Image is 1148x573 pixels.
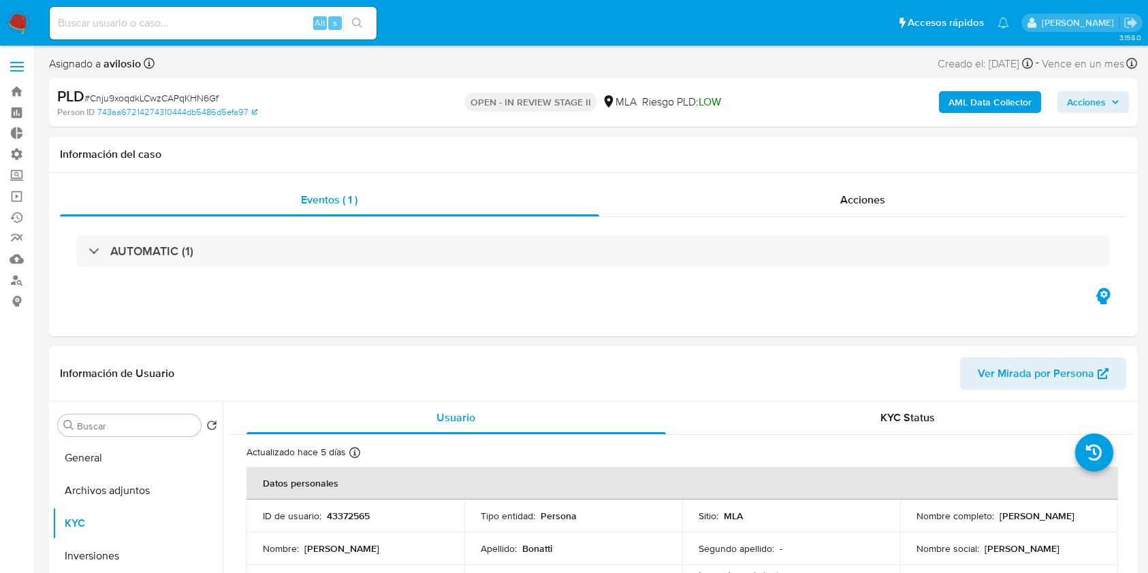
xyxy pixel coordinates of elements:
p: OPEN - IN REVIEW STAGE II [465,93,596,112]
span: - [1036,54,1039,73]
button: Archivos adjuntos [52,474,223,507]
h3: AUTOMATIC (1) [110,244,193,259]
input: Buscar [77,420,195,432]
span: Ver Mirada por Persona [978,357,1094,390]
p: MLA [724,510,743,522]
h1: Información de Usuario [60,367,174,380]
button: Volver al orden por defecto [206,420,217,435]
button: Ver Mirada por Persona [960,357,1126,390]
p: Actualizado hace 5 días [246,446,346,459]
span: KYC Status [880,410,935,425]
button: Acciones [1057,91,1129,113]
b: Person ID [57,106,95,118]
p: Tipo entidad : [481,510,535,522]
span: Riesgo PLD: [642,95,721,110]
div: Creado el: [DATE] [938,54,1033,73]
span: Usuario [436,410,475,425]
p: [PERSON_NAME] [1000,510,1074,522]
p: Bonatti [522,542,552,555]
h1: Información del caso [60,148,1126,161]
span: Acciones [840,192,885,208]
div: AUTOMATIC (1) [76,235,1110,267]
p: - [780,542,782,555]
span: Alt [315,16,325,29]
button: Inversiones [52,540,223,572]
div: MLA [602,95,637,110]
span: Eventos ( 1 ) [301,192,357,208]
button: search-icon [343,14,371,33]
p: Nombre completo : [916,510,994,522]
b: PLD [57,85,84,107]
b: AML Data Collector [948,91,1032,113]
button: KYC [52,507,223,540]
p: Nombre : [263,542,299,555]
p: Segundo apellido : [699,542,774,555]
button: Buscar [63,420,74,431]
p: andres.vilosio@mercadolibre.com [1042,16,1119,29]
a: Salir [1123,16,1138,30]
a: 743aa67214274310444db5486d5efa97 [97,106,257,118]
p: Sitio : [699,510,718,522]
p: [PERSON_NAME] [985,542,1059,555]
input: Buscar usuario o caso... [50,14,377,32]
span: Acciones [1067,91,1106,113]
p: Apellido : [481,542,517,555]
p: ID de usuario : [263,510,321,522]
p: Persona [541,510,577,522]
span: Accesos rápidos [908,16,984,30]
span: # Cnju9xoqdkLCwzCAPqKHN6Gf [84,91,219,105]
p: Nombre social : [916,542,979,555]
b: avilosio [101,56,141,71]
span: Asignado a [49,56,141,71]
span: Vence en un mes [1042,56,1124,71]
button: AML Data Collector [939,91,1041,113]
th: Datos personales [246,467,1118,500]
span: s [333,16,337,29]
p: 43372565 [327,510,370,522]
p: [PERSON_NAME] [304,542,379,555]
a: Notificaciones [998,17,1009,29]
button: General [52,442,223,474]
span: LOW [699,94,721,110]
